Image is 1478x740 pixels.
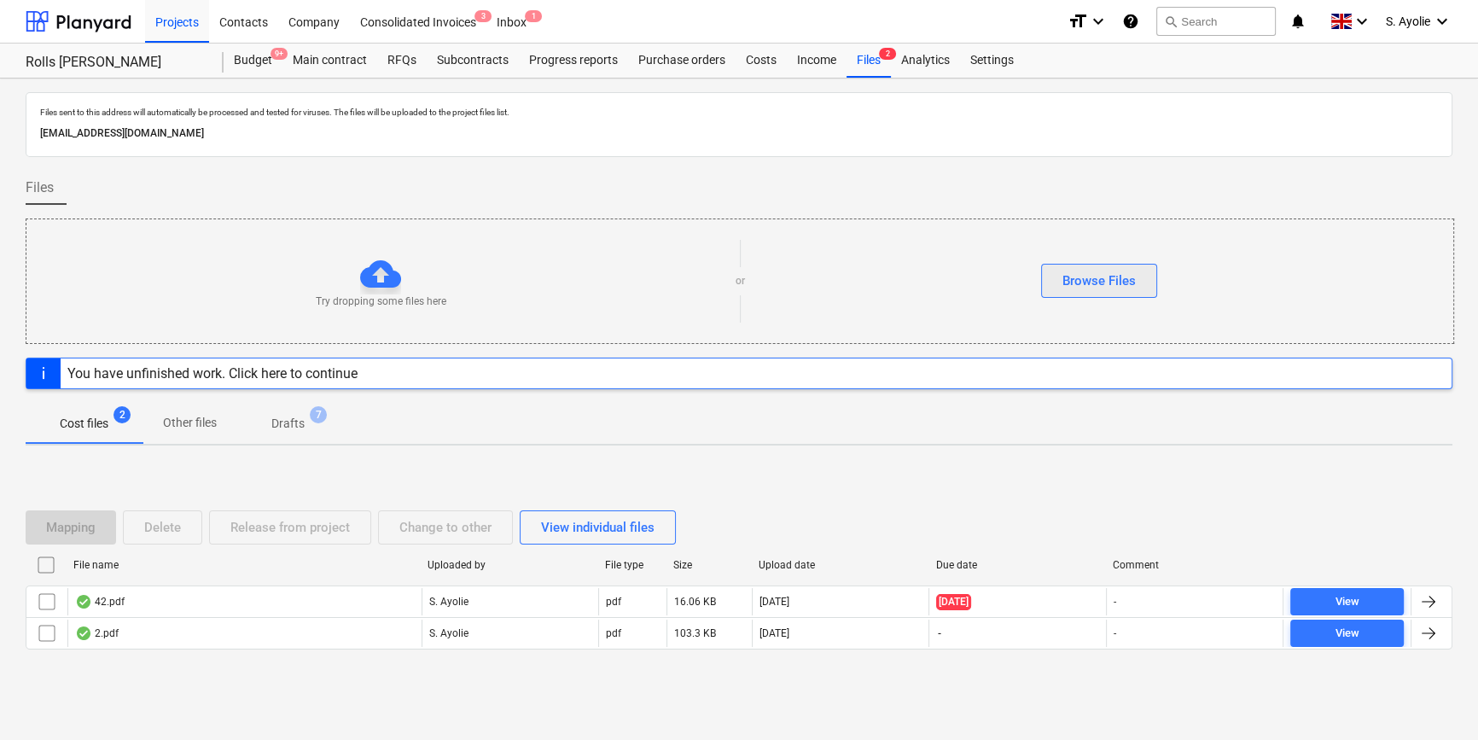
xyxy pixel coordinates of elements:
div: pdf [606,627,621,639]
div: File type [605,559,660,571]
div: Due date [936,559,1100,571]
p: Cost files [60,415,108,433]
div: Budget [224,44,282,78]
a: Budget9+ [224,44,282,78]
div: Try dropping some files hereorBrowse Files [26,219,1454,344]
p: S. Ayolie [429,595,468,609]
span: 2 [879,48,896,60]
span: 1 [525,10,542,22]
button: View individual files [520,510,676,545]
button: Browse Files [1041,264,1157,298]
i: keyboard_arrow_down [1352,11,1372,32]
a: RFQs [377,44,427,78]
p: or [736,274,745,288]
i: format_size [1068,11,1088,32]
button: Search [1156,7,1276,36]
p: Drafts [271,415,305,433]
div: OCR finished [75,626,92,640]
a: Income [787,44,847,78]
div: - [1114,596,1116,608]
div: File name [73,559,414,571]
button: View [1290,620,1404,647]
p: S. Ayolie [429,626,468,641]
div: Size [673,559,745,571]
a: Settings [960,44,1024,78]
span: 3 [474,10,492,22]
i: notifications [1289,11,1306,32]
div: OCR finished [75,595,92,609]
div: 2.pdf [75,626,119,640]
div: [DATE] [759,596,789,608]
a: Costs [736,44,787,78]
p: Files sent to this address will automatically be processed and tested for viruses. The files will... [40,107,1438,118]
span: search [1164,15,1178,28]
span: - [936,626,943,641]
a: Subcontracts [427,44,519,78]
div: Uploaded by [428,559,591,571]
a: Main contract [282,44,377,78]
p: [EMAIL_ADDRESS][DOMAIN_NAME] [40,125,1438,143]
div: pdf [606,596,621,608]
span: 7 [310,406,327,423]
span: 9+ [271,48,288,60]
div: Upload date [759,559,922,571]
div: Rolls [PERSON_NAME] [26,54,203,72]
button: View [1290,588,1404,615]
div: View individual files [541,516,655,539]
div: - [1114,627,1116,639]
i: Knowledge base [1122,11,1139,32]
div: 103.3 KB [674,627,716,639]
p: Try dropping some files here [316,294,446,309]
div: You have unfinished work. Click here to continue [67,365,358,382]
a: Analytics [891,44,960,78]
div: Comment [1113,559,1277,571]
div: Files [847,44,891,78]
span: S. Ayolie [1386,15,1430,28]
div: View [1335,624,1359,644]
a: Progress reports [519,44,628,78]
i: keyboard_arrow_down [1432,11,1452,32]
span: Files [26,178,54,198]
div: [DATE] [759,627,789,639]
a: Purchase orders [628,44,736,78]
div: Browse Files [1062,270,1136,292]
span: [DATE] [936,594,971,610]
p: Other files [163,414,217,432]
span: 2 [113,406,131,423]
div: 16.06 KB [674,596,716,608]
div: 42.pdf [75,595,125,609]
i: keyboard_arrow_down [1088,11,1108,32]
div: View [1335,592,1359,612]
a: Files2 [847,44,891,78]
